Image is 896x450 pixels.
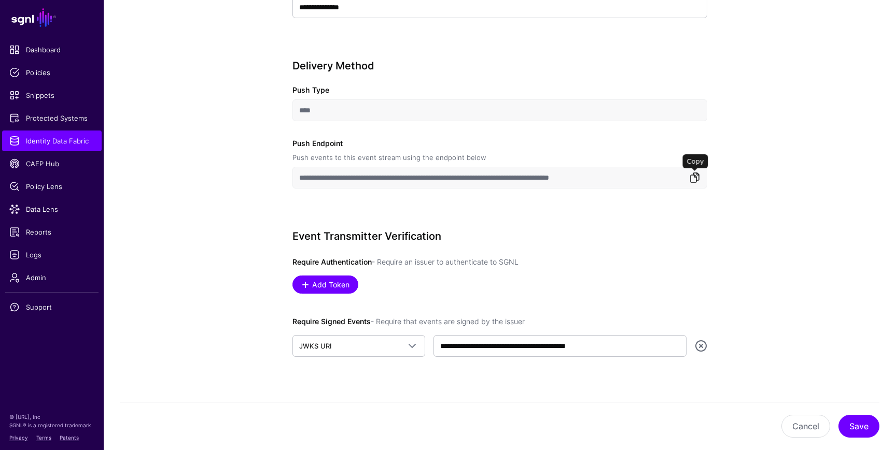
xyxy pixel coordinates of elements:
span: Snippets [9,90,94,100]
span: CAEP Hub [9,158,94,169]
a: Identity Data Fabric [2,130,102,151]
span: Logs [9,250,94,260]
a: Dashboard [2,39,102,60]
a: Reports [2,222,102,242]
span: Reports [9,227,94,237]
span: Data Lens [9,204,94,214]
span: Support [9,302,94,312]
label: Require Signed Events [292,314,525,327]
span: - Require that events are signed by the issuer [371,317,525,326]
span: Protected Systems [9,113,94,123]
a: Policy Lens [2,176,102,197]
a: Snippets [2,85,102,106]
h3: Delivery Method [292,60,707,72]
a: CAEP Hub [2,153,102,174]
h3: Event Transmitter Verification [292,230,707,242]
label: Push Endpoint [292,138,486,163]
span: - Require an issuer to authenticate to SGNL [372,257,519,266]
a: Patents [60,434,79,441]
div: Copy [683,154,708,169]
a: Logs [2,244,102,265]
span: Add Token [311,279,351,290]
a: Admin [2,267,102,288]
label: Require Authentication [292,255,519,267]
button: Cancel [781,415,830,438]
label: Push Type [292,84,329,95]
p: SGNL® is a registered trademark [9,421,94,429]
span: Dashboard [9,45,94,55]
a: Privacy [9,434,28,441]
span: Policies [9,67,94,78]
p: © [URL], Inc [9,413,94,421]
button: Save [838,415,879,438]
span: Admin [9,272,94,283]
a: SGNL [6,6,97,29]
a: Protected Systems [2,108,102,128]
a: Terms [36,434,51,441]
a: Data Lens [2,199,102,220]
span: Identity Data Fabric [9,136,94,146]
div: Push events to this event stream using the endpoint below [292,153,486,163]
span: JWKS URI [299,342,331,350]
span: Policy Lens [9,181,94,192]
a: Policies [2,62,102,83]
